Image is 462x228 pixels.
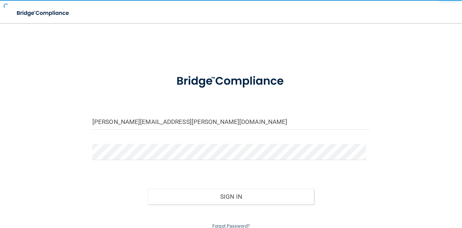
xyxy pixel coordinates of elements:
iframe: Drift Widget Chat Controller [426,178,453,206]
input: Email [92,113,370,130]
img: bridge_compliance_login_screen.278c3ca4.svg [165,66,298,96]
button: Sign In [148,189,314,205]
img: bridge_compliance_login_screen.278c3ca4.svg [11,6,76,21]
